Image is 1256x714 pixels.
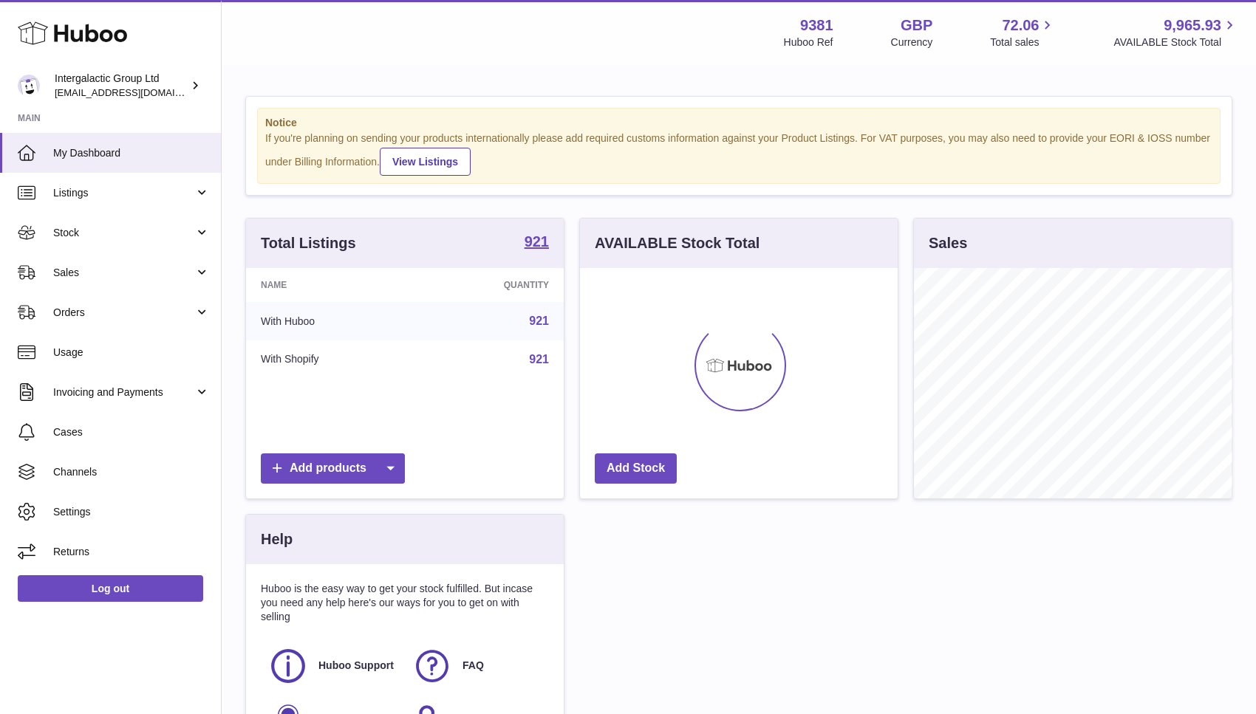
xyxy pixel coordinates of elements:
a: 9,965.93 AVAILABLE Stock Total [1113,16,1238,49]
div: Huboo Ref [784,35,833,49]
strong: 921 [525,234,549,249]
h3: AVAILABLE Stock Total [595,233,760,253]
span: [EMAIL_ADDRESS][DOMAIN_NAME] [55,86,217,98]
span: Orders [53,306,194,320]
th: Name [246,268,417,302]
a: Log out [18,575,203,602]
a: Huboo Support [268,646,397,686]
span: Returns [53,545,210,559]
span: Channels [53,465,210,479]
span: Invoicing and Payments [53,385,194,399]
strong: GBP [901,16,932,35]
strong: 9381 [800,16,833,35]
span: Total sales [990,35,1056,49]
span: Usage [53,346,210,360]
th: Quantity [417,268,564,302]
span: AVAILABLE Stock Total [1113,35,1238,49]
td: With Shopify [246,340,417,379]
h3: Help [261,529,293,549]
span: Cases [53,425,210,439]
a: Add products [261,453,405,484]
span: Sales [53,266,194,280]
span: 72.06 [1002,16,1039,35]
a: Add Stock [595,453,677,484]
a: 921 [529,353,549,365]
a: 72.06 Total sales [990,16,1056,49]
span: 9,965.93 [1164,16,1221,35]
strong: Notice [265,116,1212,130]
a: FAQ [412,646,542,686]
span: FAQ [463,659,484,673]
a: View Listings [380,148,471,176]
div: Currency [891,35,933,49]
h3: Total Listings [261,233,356,253]
span: Listings [53,186,194,200]
div: If you're planning on sending your products internationally please add required customs informati... [265,131,1212,176]
td: With Huboo [246,302,417,340]
span: Settings [53,505,210,519]
p: Huboo is the easy way to get your stock fulfilled. But incase you need any help here's our ways f... [261,582,549,624]
span: Stock [53,226,194,240]
div: Intergalactic Group Ltd [55,72,188,100]
h3: Sales [929,233,967,253]
span: Huboo Support [318,659,394,673]
a: 921 [529,315,549,327]
a: 921 [525,234,549,252]
img: info@junglistnetwork.com [18,75,40,97]
span: My Dashboard [53,146,210,160]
